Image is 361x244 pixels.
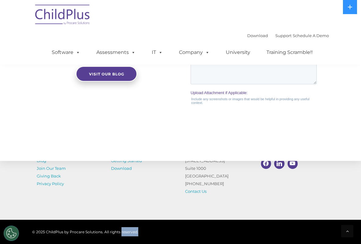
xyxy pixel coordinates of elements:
button: Cookies Settings [4,226,19,241]
span: Visit our blog [89,72,124,76]
a: Visit our blog [76,66,137,82]
a: IT [146,46,169,59]
font: | [247,33,329,38]
a: Linkedin [273,157,286,170]
a: Company [173,46,216,59]
a: University [220,46,256,59]
a: Giving Back [37,173,61,178]
img: ChildPlus by Procare Solutions [32,0,93,31]
a: Download [111,166,132,171]
p: [STREET_ADDRESS] Suite 1000 [GEOGRAPHIC_DATA] [PHONE_NUMBER] [185,157,250,195]
a: Support [275,33,292,38]
a: Join Our Team [37,166,66,171]
a: Contact Us [185,189,207,194]
a: Download [247,33,268,38]
a: Training Scramble!! [260,46,319,59]
span: © 2025 ChildPlus by Procare Solutions. All rights reserved. [32,230,138,234]
a: Schedule A Demo [293,33,329,38]
a: Software [46,46,86,59]
a: Facebook [259,157,273,170]
a: Assessments [90,46,142,59]
a: Youtube [286,157,300,170]
a: Privacy Policy [37,181,64,186]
